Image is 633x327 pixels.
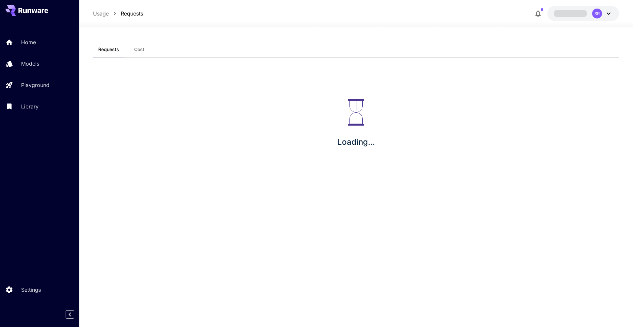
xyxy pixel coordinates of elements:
button: SR [547,6,619,21]
div: Collapse sidebar [71,309,79,320]
p: Library [21,103,39,110]
nav: breadcrumb [93,10,143,17]
div: SR [592,9,602,18]
p: Playground [21,81,49,89]
button: Collapse sidebar [66,310,74,319]
a: Requests [121,10,143,17]
span: Requests [98,46,119,52]
p: Settings [21,286,41,294]
p: Models [21,60,39,68]
p: Home [21,38,36,46]
span: Cost [134,46,144,52]
p: Loading... [337,136,375,148]
a: Usage [93,10,109,17]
